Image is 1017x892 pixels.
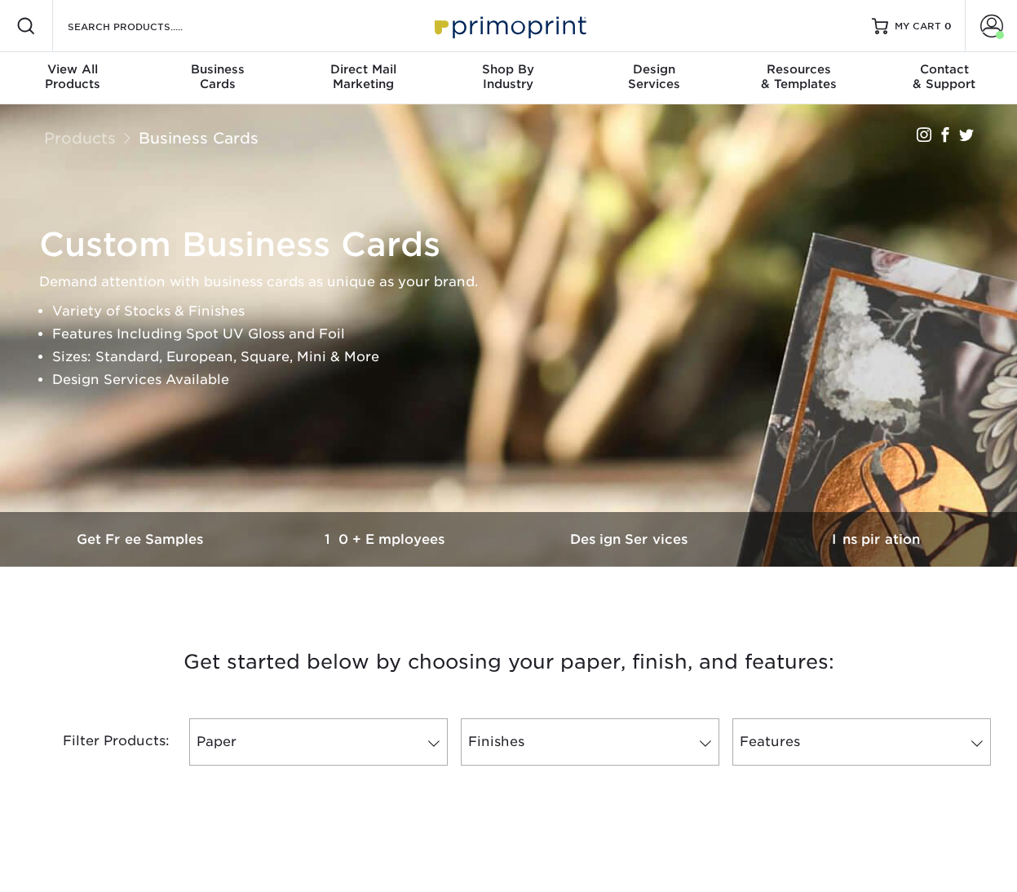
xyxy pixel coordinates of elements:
[461,718,719,766] a: Finishes
[189,718,448,766] a: Paper
[52,369,993,391] li: Design Services Available
[436,62,581,91] div: Industry
[872,62,1017,91] div: & Support
[727,62,872,77] span: Resources
[52,346,993,369] li: Sizes: Standard, European, Square, Mini & More
[39,225,993,264] h1: Custom Business Cards
[581,62,727,77] span: Design
[52,323,993,346] li: Features Including Spot UV Gloss and Foil
[290,62,436,77] span: Direct Mail
[727,52,872,104] a: Resources& Templates
[264,532,509,547] h3: 10+ Employees
[52,300,993,323] li: Variety of Stocks & Finishes
[581,52,727,104] a: DesignServices
[20,718,183,766] div: Filter Products:
[436,62,581,77] span: Shop By
[754,512,998,567] a: Inspiration
[66,16,225,36] input: SEARCH PRODUCTS.....
[872,52,1017,104] a: Contact& Support
[145,52,290,104] a: BusinessCards
[32,625,986,699] h3: Get started below by choosing your paper, finish, and features:
[39,271,993,294] p: Demand attention with business cards as unique as your brand.
[509,532,754,547] h3: Design Services
[290,62,436,91] div: Marketing
[895,20,941,33] span: MY CART
[427,8,590,43] img: Primoprint
[44,129,116,147] a: Products
[264,512,509,567] a: 10+ Employees
[509,512,754,567] a: Design Services
[872,62,1017,77] span: Contact
[581,62,727,91] div: Services
[727,62,872,91] div: & Templates
[20,532,264,547] h3: Get Free Samples
[139,129,259,147] a: Business Cards
[436,52,581,104] a: Shop ByIndustry
[20,512,264,567] a: Get Free Samples
[944,20,952,32] span: 0
[145,62,290,91] div: Cards
[290,52,436,104] a: Direct MailMarketing
[754,532,998,547] h3: Inspiration
[145,62,290,77] span: Business
[732,718,991,766] a: Features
